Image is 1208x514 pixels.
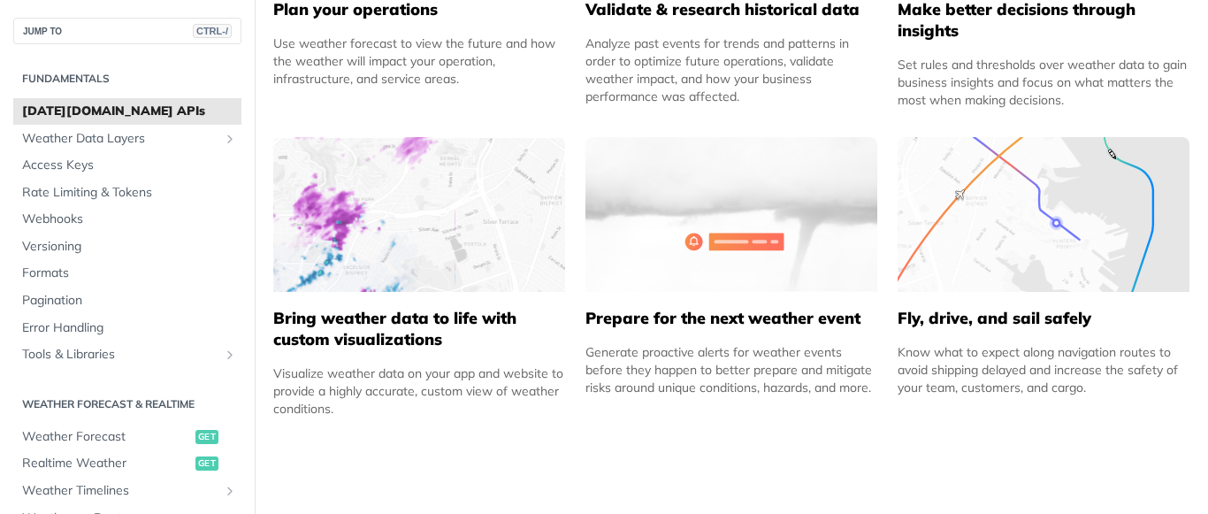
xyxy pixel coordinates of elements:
div: Generate proactive alerts for weather events before they happen to better prepare and mitigate ri... [585,343,877,396]
div: Use weather forecast to view the future and how the weather will impact your operation, infrastru... [273,35,565,88]
h5: Fly, drive, and sail safely [898,308,1189,329]
span: get [195,456,218,471]
div: Visualize weather data on your app and website to provide a highly accurate, custom view of weath... [273,364,565,418]
button: Show subpages for Weather Timelines [223,484,237,498]
a: Access Keys [13,152,241,179]
span: Formats [22,265,237,282]
span: Versioning [22,238,237,256]
span: Webhooks [22,211,237,228]
div: Know what to expect along navigation routes to avoid shipping delayed and increase the safety of ... [898,343,1189,396]
a: Rate Limiting & Tokens [13,180,241,206]
span: Weather Data Layers [22,130,218,148]
a: Tools & LibrariesShow subpages for Tools & Libraries [13,341,241,368]
a: Versioning [13,234,241,260]
div: Analyze past events for trends and patterns in order to optimize future operations, validate weat... [585,35,877,105]
h2: Fundamentals [13,71,241,87]
a: Formats [13,260,241,287]
span: Realtime Weather [22,455,191,472]
a: Weather TimelinesShow subpages for Weather Timelines [13,478,241,504]
a: Pagination [13,288,241,314]
span: CTRL-/ [193,24,232,38]
h2: Weather Forecast & realtime [13,396,241,412]
span: Error Handling [22,319,237,337]
a: Error Handling [13,315,241,341]
a: Webhooks [13,206,241,233]
span: Rate Limiting & Tokens [22,184,237,202]
span: Access Keys [22,157,237,174]
img: 4463876-group-4982x.svg [273,137,565,292]
button: JUMP TOCTRL-/ [13,18,241,44]
span: Pagination [22,292,237,310]
span: get [195,430,218,444]
h5: Bring weather data to life with custom visualizations [273,308,565,350]
a: Weather Forecastget [13,424,241,450]
span: [DATE][DOMAIN_NAME] APIs [22,103,237,120]
span: Weather Forecast [22,428,191,446]
div: Set rules and thresholds over weather data to gain business insights and focus on what matters th... [898,56,1189,109]
a: Weather Data LayersShow subpages for Weather Data Layers [13,126,241,152]
button: Show subpages for Tools & Libraries [223,348,237,362]
a: [DATE][DOMAIN_NAME] APIs [13,98,241,125]
img: 994b3d6-mask-group-32x.svg [898,137,1189,292]
img: 2c0a313-group-496-12x.svg [585,137,877,292]
button: Show subpages for Weather Data Layers [223,132,237,146]
span: Tools & Libraries [22,346,218,364]
h5: Prepare for the next weather event [585,308,877,329]
a: Realtime Weatherget [13,450,241,477]
span: Weather Timelines [22,482,218,500]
